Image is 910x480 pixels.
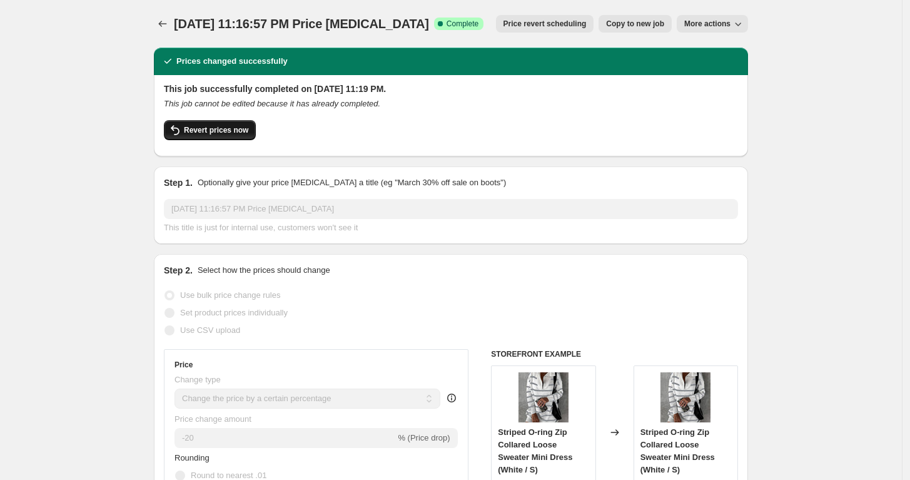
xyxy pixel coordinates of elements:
h2: Prices changed successfully [176,55,288,68]
button: Price revert scheduling [496,15,594,33]
span: Copy to new job [606,19,664,29]
p: Select how the prices should change [198,264,330,277]
img: 9e3a1ee8-7422-404f-8713-a799d2eb6ada-Max-Origin_80x.webp [660,372,710,422]
span: Price change amount [174,414,251,424]
button: More actions [677,15,748,33]
p: Optionally give your price [MEDICAL_DATA] a title (eg "March 30% off sale on boots") [198,176,506,189]
h2: Step 1. [164,176,193,189]
span: [DATE] 11:16:57 PM Price [MEDICAL_DATA] [174,17,429,31]
img: 9e3a1ee8-7422-404f-8713-a799d2eb6ada-Max-Origin_80x.webp [518,372,569,422]
span: Set product prices individually [180,308,288,317]
div: help [445,392,458,404]
button: Price change jobs [154,15,171,33]
button: Revert prices now [164,120,256,140]
span: More actions [684,19,731,29]
h2: Step 2. [164,264,193,277]
h3: Price [174,360,193,370]
input: 30% off holiday sale [164,199,738,219]
span: Use bulk price change rules [180,290,280,300]
button: Copy to new job [599,15,672,33]
i: This job cannot be edited because it has already completed. [164,99,380,108]
span: This title is just for internal use, customers won't see it [164,223,358,232]
span: Round to nearest .01 [191,471,266,480]
span: Revert prices now [184,125,248,135]
input: -15 [174,428,395,448]
span: Use CSV upload [180,325,240,335]
span: Striped O-ring Zip Collared Loose Sweater Mini Dress (White / S) [498,427,572,474]
h6: STOREFRONT EXAMPLE [491,349,738,359]
span: Change type [174,375,221,384]
h2: This job successfully completed on [DATE] 11:19 PM. [164,83,738,95]
span: Rounding [174,453,210,462]
span: Complete [447,19,478,29]
span: Price revert scheduling [503,19,587,29]
span: % (Price drop) [398,433,450,442]
span: Striped O-ring Zip Collared Loose Sweater Mini Dress (White / S) [640,427,715,474]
